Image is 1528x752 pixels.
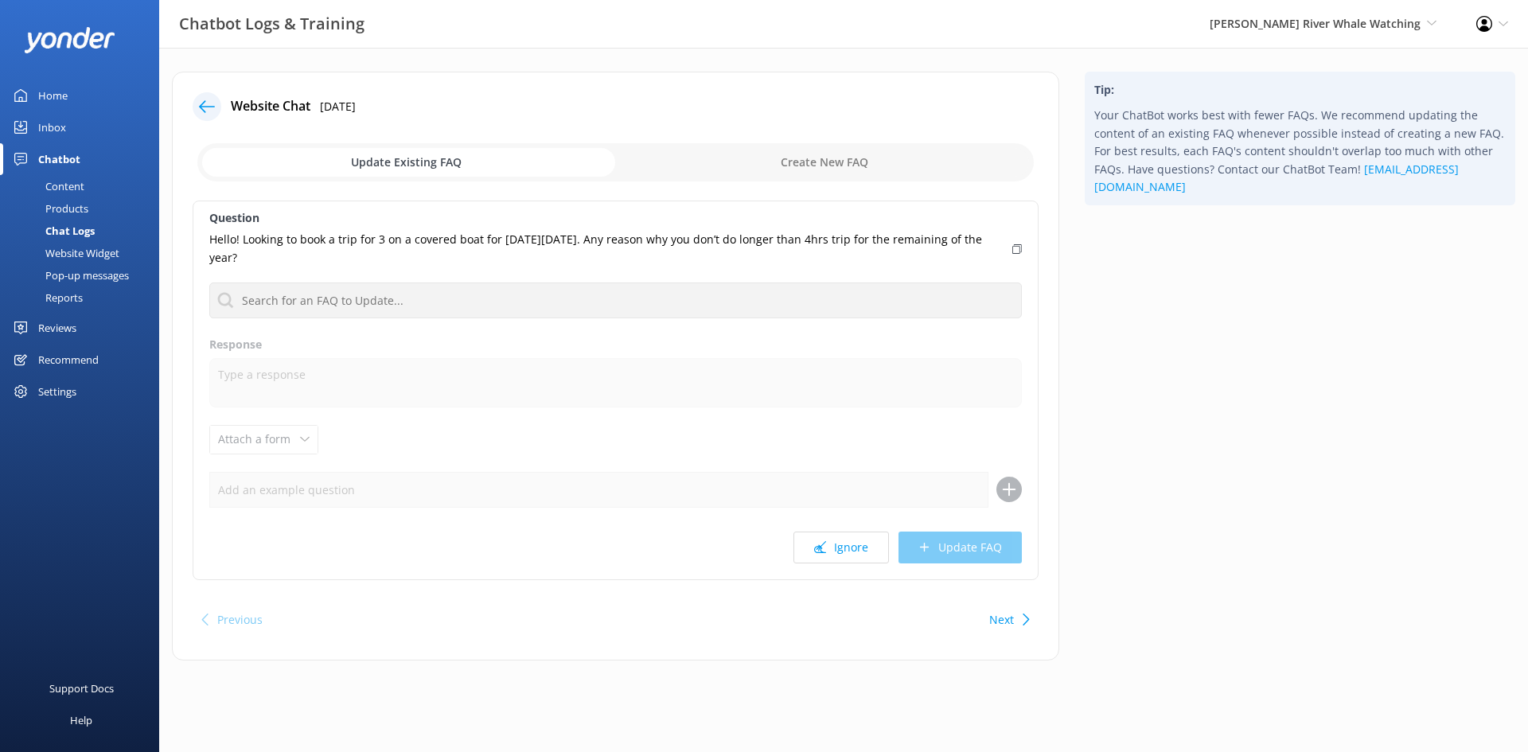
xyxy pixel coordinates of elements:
[38,80,68,111] div: Home
[209,282,1022,318] input: Search for an FAQ to Update...
[209,209,1022,227] label: Question
[209,336,1022,353] label: Response
[10,242,159,264] a: Website Widget
[10,197,159,220] a: Products
[1210,16,1421,31] span: [PERSON_NAME] River Whale Watching
[10,264,159,286] a: Pop-up messages
[38,376,76,407] div: Settings
[1094,162,1459,194] a: [EMAIL_ADDRESS][DOMAIN_NAME]
[10,197,88,220] div: Products
[38,143,80,175] div: Chatbot
[231,96,310,117] h4: Website Chat
[10,175,84,197] div: Content
[10,264,129,286] div: Pop-up messages
[10,220,95,242] div: Chat Logs
[24,27,115,53] img: yonder-white-logo.png
[70,704,92,736] div: Help
[10,286,83,309] div: Reports
[209,231,1003,267] p: Hello! Looking to book a trip for 3 on a covered boat for [DATE][DATE]. Any reason why you don’t ...
[38,312,76,344] div: Reviews
[49,672,114,704] div: Support Docs
[209,472,988,508] input: Add an example question
[989,604,1014,636] button: Next
[38,111,66,143] div: Inbox
[38,344,99,376] div: Recommend
[1094,107,1506,196] p: Your ChatBot works best with fewer FAQs. We recommend updating the content of an existing FAQ whe...
[1094,81,1506,99] h4: Tip:
[793,532,889,563] button: Ignore
[10,242,119,264] div: Website Widget
[10,220,159,242] a: Chat Logs
[10,286,159,309] a: Reports
[10,175,159,197] a: Content
[320,98,356,115] p: [DATE]
[179,11,364,37] h3: Chatbot Logs & Training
